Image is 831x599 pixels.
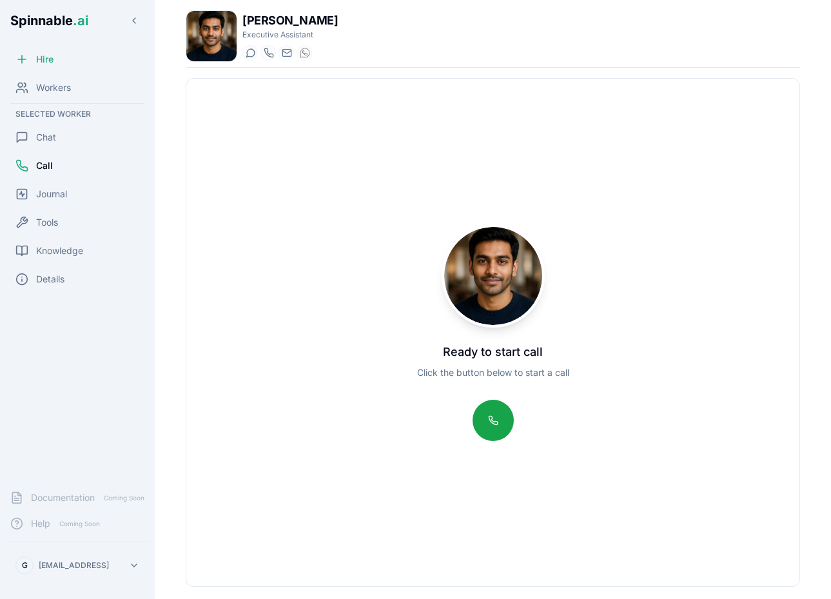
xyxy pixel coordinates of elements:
[31,517,50,530] span: Help
[260,45,276,61] button: Start a call with Tariq Muller
[36,216,58,229] span: Tools
[39,560,109,571] p: [EMAIL_ADDRESS]
[31,491,95,504] span: Documentation
[36,188,67,201] span: Journal
[36,159,53,172] span: Call
[242,45,258,61] button: Start a chat with Tariq Muller
[10,13,88,28] span: Spinnable
[444,227,542,325] img: Tariq Muller
[186,11,237,61] img: Tariq Muller
[36,273,64,286] span: Details
[297,45,312,61] button: WhatsApp
[300,48,310,58] img: WhatsApp
[100,492,148,504] span: Coming Soon
[22,560,28,571] span: G
[73,13,88,28] span: .ai
[242,12,338,30] h1: [PERSON_NAME]
[417,343,569,361] p: Ready to start call
[55,518,104,530] span: Coming Soon
[36,244,83,257] span: Knowledge
[242,30,338,40] p: Executive Assistant
[36,81,71,94] span: Workers
[36,53,54,66] span: Hire
[36,131,56,144] span: Chat
[417,366,569,379] p: Click the button below to start a call
[5,106,150,122] div: Selected Worker
[10,553,144,578] button: G[EMAIL_ADDRESS]
[279,45,294,61] button: Send email to tariq.muller@getspinnable.ai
